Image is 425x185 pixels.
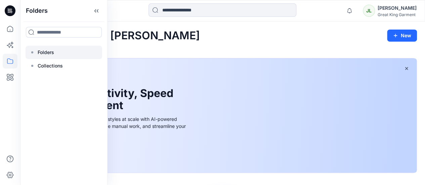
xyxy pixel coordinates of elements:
[38,48,54,56] p: Folders
[28,30,200,42] h2: Welcome back, [PERSON_NAME]
[378,4,417,12] div: [PERSON_NAME]
[387,30,417,42] button: New
[37,115,188,137] div: Explore ideas faster and recolor styles at scale with AI-powered tools that boost creativity, red...
[38,62,63,70] p: Collections
[378,12,417,17] div: Great King Garment
[363,5,375,17] div: JL
[37,145,188,158] a: Discover more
